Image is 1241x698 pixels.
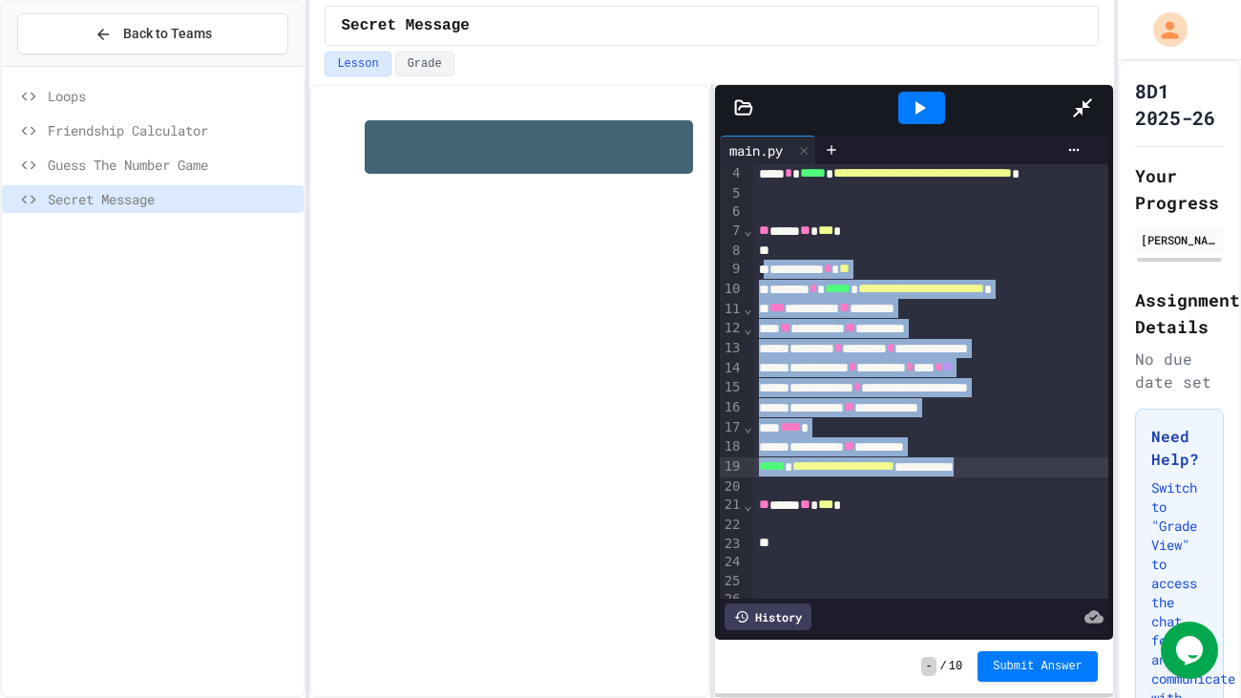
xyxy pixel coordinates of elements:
div: 15 [720,378,744,398]
div: 6 [720,202,744,222]
div: 22 [720,516,744,535]
span: 10 [949,659,962,674]
span: Friendship Calculator [48,120,296,140]
span: Loops [48,86,296,106]
div: main.py [720,140,792,160]
span: Back to Teams [123,24,212,44]
div: No due date set [1135,348,1224,393]
h3: Need Help? [1151,425,1208,471]
div: 4 [720,164,744,184]
span: Fold line [743,301,752,316]
div: [PERSON_NAME] [1141,231,1218,248]
h2: Your Progress [1135,162,1224,216]
div: 9 [720,260,744,280]
div: History [725,603,811,630]
iframe: chat widget [1161,622,1222,679]
div: 24 [720,553,744,572]
div: 23 [720,535,744,554]
div: 25 [720,572,744,591]
span: Secret Message [48,189,296,209]
h1: 8D1 2025-26 [1135,77,1224,131]
button: Lesson [325,52,390,76]
div: 26 [720,590,744,609]
button: Grade [395,52,454,76]
span: Fold line [743,321,752,336]
div: main.py [720,136,816,164]
div: 18 [720,437,744,457]
div: 12 [720,319,744,339]
span: / [940,659,947,674]
span: Guess The Number Game [48,155,296,175]
div: 13 [720,339,744,359]
div: 20 [720,477,744,497]
div: 11 [720,300,744,320]
button: Back to Teams [17,13,288,54]
div: 7 [720,222,744,242]
div: 10 [720,280,744,300]
span: Fold line [743,419,752,434]
div: 8 [720,242,744,261]
span: - [921,657,936,676]
div: 17 [720,418,744,438]
span: Fold line [743,222,752,238]
div: 16 [720,398,744,418]
span: Submit Answer [993,659,1083,674]
div: 14 [720,359,744,379]
button: Submit Answer [978,651,1098,682]
span: Fold line [743,497,752,513]
div: 5 [720,184,744,203]
span: Secret Message [341,14,469,37]
div: My Account [1133,8,1192,52]
div: 19 [720,457,744,477]
h2: Assignment Details [1135,286,1224,340]
div: 21 [720,496,744,516]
